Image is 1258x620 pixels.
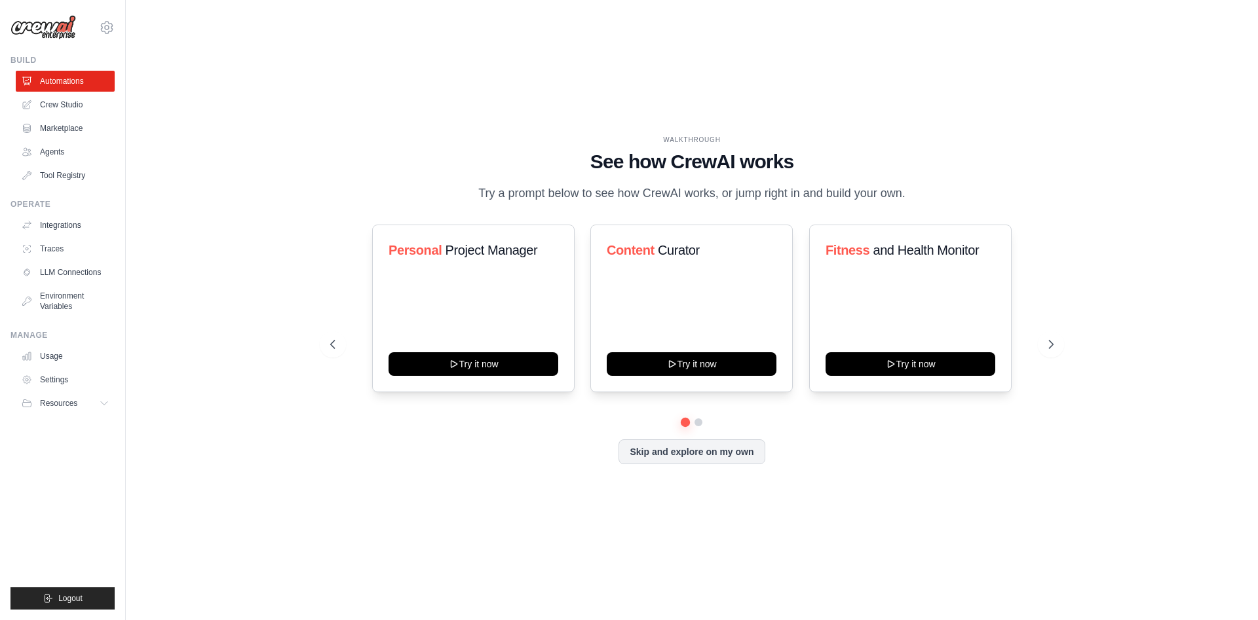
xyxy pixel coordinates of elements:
span: and Health Monitor [873,243,979,257]
span: Resources [40,398,77,409]
h1: See how CrewAI works [330,150,1054,173]
button: Resources [16,393,115,414]
div: Build [10,55,115,65]
div: Operate [10,199,115,210]
a: Settings [16,369,115,390]
a: LLM Connections [16,262,115,283]
div: Widget de chat [1192,557,1258,620]
button: Try it now [607,352,776,376]
span: Personal [389,243,442,257]
a: Tool Registry [16,165,115,186]
a: Traces [16,238,115,259]
img: Logo [10,15,76,40]
span: Fitness [826,243,869,257]
button: Try it now [826,352,995,376]
a: Agents [16,141,115,162]
a: Environment Variables [16,285,115,317]
a: Integrations [16,215,115,236]
a: Crew Studio [16,94,115,115]
a: Marketplace [16,118,115,139]
button: Skip and explore on my own [619,439,765,464]
span: Logout [58,593,83,604]
div: Manage [10,330,115,340]
button: Logout [10,587,115,610]
a: Automations [16,71,115,92]
a: Usage [16,346,115,367]
span: Project Manager [445,243,537,257]
iframe: Chat Widget [1192,557,1258,620]
span: Curator [658,243,700,257]
span: Content [607,243,655,257]
div: WALKTHROUGH [330,135,1054,145]
button: Try it now [389,352,558,376]
p: Try a prompt below to see how CrewAI works, or jump right in and build your own. [472,184,912,203]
